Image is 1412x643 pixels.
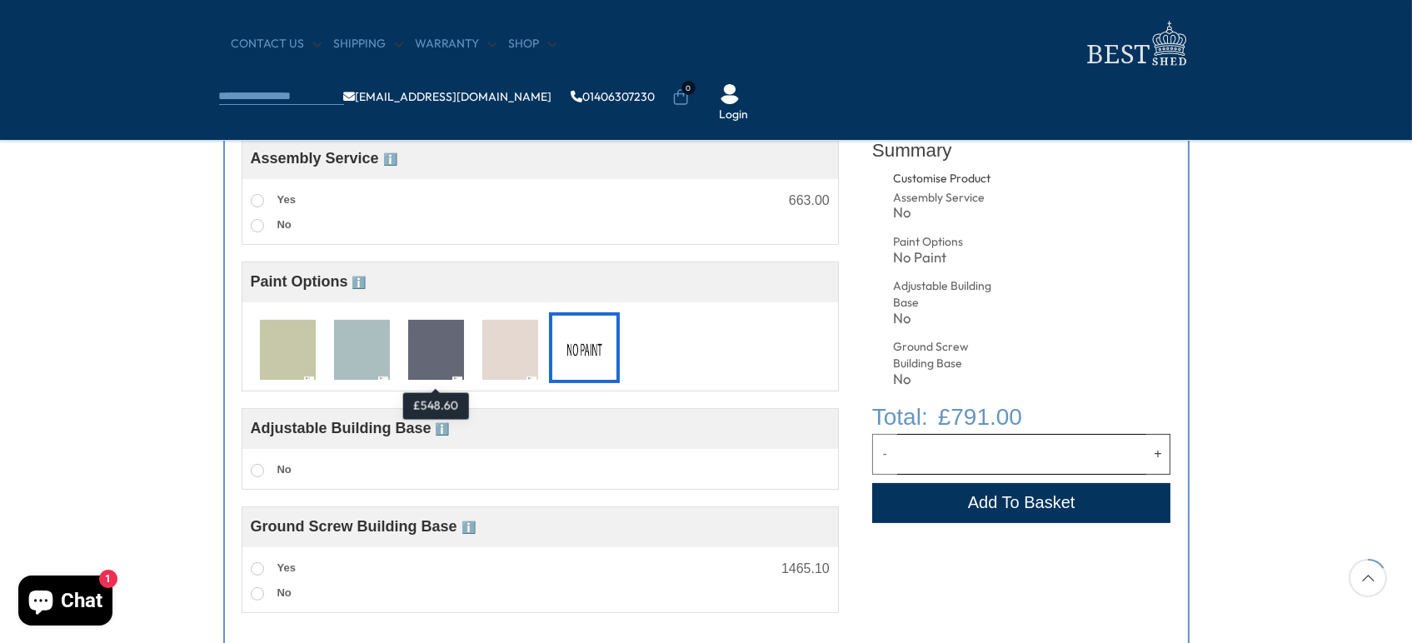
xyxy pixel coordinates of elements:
[556,320,612,381] img: No Paint
[893,339,995,371] div: Ground Screw Building Base
[401,312,471,383] div: T7033
[893,190,995,207] div: Assembly Service
[893,234,995,251] div: Paint Options
[482,320,538,381] img: T7078
[232,36,322,52] a: CONTACT US
[251,420,450,436] span: Adjustable Building Base
[327,312,397,383] div: T7024
[408,320,464,381] img: T7033
[720,107,749,123] a: Login
[334,36,403,52] a: Shipping
[872,130,1171,171] div: Summary
[416,36,496,52] a: Warranty
[252,312,323,383] div: T7010
[462,521,476,534] span: ℹ️
[277,193,296,206] span: Yes
[681,81,696,95] span: 0
[893,206,995,220] div: No
[277,586,292,599] span: No
[1146,434,1171,474] button: Increase quantity
[277,218,292,231] span: No
[549,312,620,383] div: No Paint
[571,91,656,102] a: 01406307230
[277,463,292,476] span: No
[251,150,397,167] span: Assembly Service
[672,89,689,106] a: 0
[475,312,546,383] div: T7078
[893,312,995,326] div: No
[872,434,897,474] button: Decrease quantity
[789,194,830,207] div: 663.00
[334,320,390,381] img: T7024
[938,400,1022,434] span: £791.00
[277,561,296,574] span: Yes
[251,273,367,290] span: Paint Options
[893,372,995,386] div: No
[509,36,556,52] a: Shop
[720,84,740,104] img: User Icon
[893,278,995,311] div: Adjustable Building Base
[352,276,367,289] span: ℹ️
[260,320,316,381] img: T7010
[251,518,476,535] span: Ground Screw Building Base
[893,251,995,265] div: No Paint
[13,576,117,630] inbox-online-store-chat: Shopify online store chat
[897,434,1146,474] input: Quantity
[344,91,552,102] a: [EMAIL_ADDRESS][DOMAIN_NAME]
[893,171,1054,187] div: Customise Product
[781,562,830,576] div: 1465.10
[383,152,397,166] span: ℹ️
[1077,17,1194,71] img: logo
